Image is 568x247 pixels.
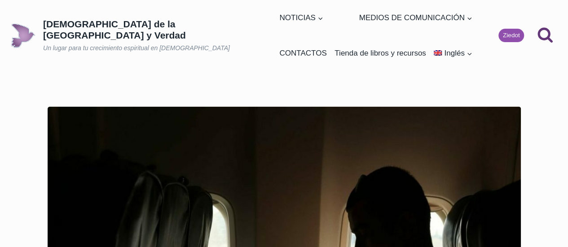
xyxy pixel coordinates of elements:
[331,35,430,71] a: Tienda de libros y recursos
[533,23,557,48] button: Ver formulario de búsqueda
[276,35,330,71] a: CONTACTOS
[11,23,35,48] img: Draudze Gars un Patiesība
[279,49,326,57] font: CONTACTOS
[11,18,276,52] a: [DEMOGRAPHIC_DATA] de la [GEOGRAPHIC_DATA] y VerdadUn lugar para tu crecimiento espiritual en [DE...
[503,32,520,39] font: Ziedot
[498,29,524,42] a: Ziedot
[43,19,186,40] font: [DEMOGRAPHIC_DATA] de la [GEOGRAPHIC_DATA] y Verdad
[335,49,426,57] font: Tienda de libros y recursos
[430,35,476,71] button: Menú infantil
[43,44,230,52] font: Un lugar para tu crecimiento espiritual en [DEMOGRAPHIC_DATA]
